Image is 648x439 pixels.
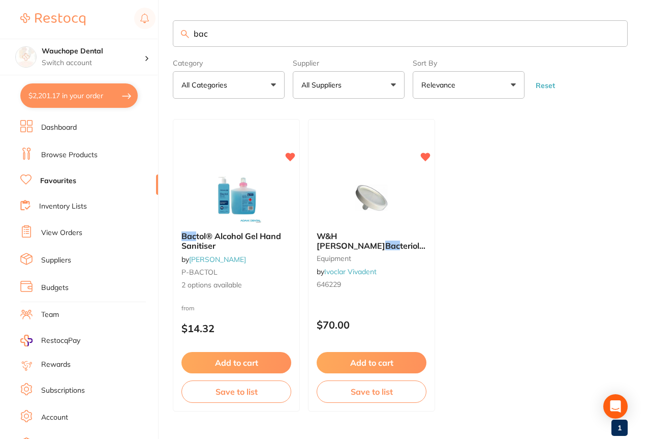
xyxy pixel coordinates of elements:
span: RestocqPay [41,336,80,346]
a: Suppliers [41,255,71,266]
button: Add to cart [181,352,291,373]
button: Relevance [413,71,524,99]
span: W&H [PERSON_NAME] [317,231,385,250]
img: Bactol® Alcohol Gel Hand Sanitiser [203,172,269,223]
a: Team [41,310,59,320]
p: Relevance [421,80,459,90]
a: Ivoclar Vivadent [324,267,377,276]
a: Inventory Lists [39,201,87,212]
span: tol® Alcohol Gel Hand Sanitiser [181,231,281,250]
a: Favourites [40,176,76,186]
a: [PERSON_NAME] [189,255,246,264]
b: W&H Lisa Bacteriological Filter (W322400X) [317,231,426,250]
input: Search Favourite Products [173,20,628,47]
button: Save to list [181,381,291,403]
span: teriological Filter (W322400X) [317,241,442,260]
a: View Orders [41,228,82,238]
button: $2,201.17 in your order [20,83,138,108]
button: All Suppliers [293,71,405,99]
span: 646229 [317,280,341,289]
p: All Categories [181,80,231,90]
a: Dashboard [41,123,77,133]
small: equipment [317,254,426,262]
a: Subscriptions [41,386,85,396]
em: Bac [385,241,400,251]
span: 2 options available [181,280,291,290]
span: by [317,267,377,276]
span: P-BACTOL [181,268,218,277]
img: Wauchope Dental [16,47,36,67]
p: All Suppliers [301,80,346,90]
button: All Categories [173,71,285,99]
img: RestocqPay [20,335,33,346]
a: Browse Products [41,150,98,160]
a: Budgets [41,283,69,293]
button: Save to list [317,381,426,403]
img: Restocq Logo [20,13,85,25]
label: Supplier [293,59,405,67]
em: Bac [181,231,196,241]
a: Restocq Logo [20,8,85,31]
button: Add to cart [317,352,426,373]
p: Switch account [42,58,144,68]
label: Category [173,59,285,67]
p: $14.32 [181,323,291,334]
a: RestocqPay [20,335,80,346]
span: by [181,255,246,264]
span: from [181,304,195,312]
img: W&H Lisa Bacteriological Filter (W322400X) [338,172,405,223]
a: 1 [611,418,628,438]
div: Open Intercom Messenger [603,394,628,419]
label: Sort By [413,59,524,67]
p: $70.00 [317,319,426,331]
h4: Wauchope Dental [42,46,144,56]
button: Reset [533,81,558,90]
b: Bactol® Alcohol Gel Hand Sanitiser [181,231,291,250]
a: Account [41,413,68,423]
a: Rewards [41,360,71,370]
